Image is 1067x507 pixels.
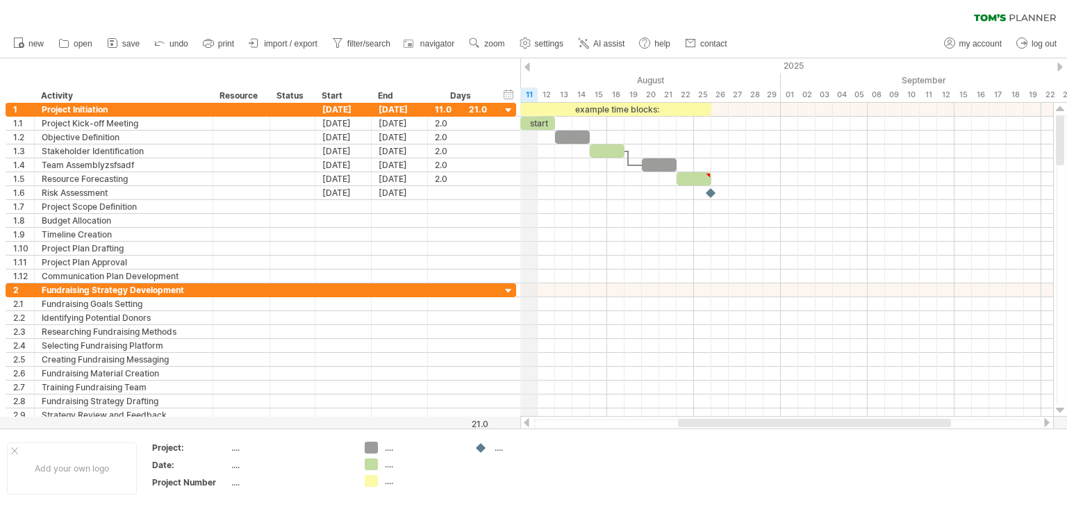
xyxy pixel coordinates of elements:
[372,103,428,116] div: [DATE]
[231,442,348,454] div: ....
[276,89,307,103] div: Status
[42,228,206,241] div: Timeline Creation
[937,88,954,102] div: Friday, 12 September 2025
[590,88,607,102] div: Friday, 15 August 2025
[972,88,989,102] div: Tuesday, 16 September 2025
[378,89,420,103] div: End
[385,442,461,454] div: ....
[42,283,206,297] div: Fundraising Strategy Development
[13,408,34,422] div: 2.9
[42,172,206,185] div: Resource Forecasting
[520,117,555,130] div: start
[850,88,868,102] div: Friday, 5 September 2025
[169,39,188,49] span: undo
[152,476,229,488] div: Project Number
[42,200,206,213] div: Project Scope Definition
[13,131,34,144] div: 1.2
[484,39,504,49] span: zoom
[13,325,34,338] div: 2.3
[654,39,670,49] span: help
[636,35,675,53] a: help
[13,269,34,283] div: 1.12
[13,381,34,394] div: 2.7
[347,39,390,49] span: filter/search
[435,117,487,130] div: 2.0
[13,117,34,130] div: 1.1
[151,35,192,53] a: undo
[42,144,206,158] div: Stakeholder Identification
[435,144,487,158] div: 2.0
[372,158,428,172] div: [DATE]
[42,367,206,380] div: Fundraising Material Creation
[402,35,458,53] a: navigator
[427,89,493,103] div: Days
[763,88,781,102] div: Friday, 29 August 2025
[13,214,34,227] div: 1.8
[42,186,206,199] div: Risk Assessment
[7,442,137,494] div: Add your own logo
[13,186,34,199] div: 1.6
[13,297,34,310] div: 2.1
[42,381,206,394] div: Training Fundraising Team
[385,475,461,487] div: ....
[42,297,206,310] div: Fundraising Goals Setting
[681,35,731,53] a: contact
[42,408,206,422] div: Strategy Review and Feedback
[13,172,34,185] div: 1.5
[42,339,206,352] div: Selecting Fundraising Platform
[372,186,428,199] div: [DATE]
[1024,88,1041,102] div: Friday, 19 September 2025
[989,88,1007,102] div: Wednesday, 17 September 2025
[593,39,625,49] span: AI assist
[920,88,937,102] div: Thursday, 11 September 2025
[13,144,34,158] div: 1.3
[520,88,538,102] div: Monday, 11 August 2025
[885,88,902,102] div: Tuesday, 9 September 2025
[28,39,44,49] span: new
[13,394,34,408] div: 2.8
[315,186,372,199] div: [DATE]
[42,394,206,408] div: Fundraising Strategy Drafting
[218,39,234,49] span: print
[42,311,206,324] div: Identifying Potential Donors
[372,144,428,158] div: [DATE]
[13,158,34,172] div: 1.4
[264,39,317,49] span: import / export
[798,88,816,102] div: Tuesday, 2 September 2025
[816,88,833,102] div: Wednesday, 3 September 2025
[385,458,461,470] div: ....
[677,88,694,102] div: Friday, 22 August 2025
[607,88,625,102] div: Monday, 18 August 2025
[833,88,850,102] div: Thursday, 4 September 2025
[959,39,1002,49] span: my account
[429,419,488,429] div: 21.0
[315,131,372,144] div: [DATE]
[13,339,34,352] div: 2.4
[625,88,642,102] div: Tuesday, 19 August 2025
[231,459,348,471] div: ....
[1007,88,1024,102] div: Thursday, 18 September 2025
[435,158,487,172] div: 2.0
[1041,88,1059,102] div: Monday, 22 September 2025
[1013,35,1061,53] a: log out
[315,117,372,130] div: [DATE]
[13,283,34,297] div: 2
[941,35,1006,53] a: my account
[13,256,34,269] div: 1.11
[516,35,568,53] a: settings
[13,200,34,213] div: 1.7
[13,311,34,324] div: 2.2
[315,158,372,172] div: [DATE]
[781,88,798,102] div: Monday, 1 September 2025
[572,88,590,102] div: Thursday, 14 August 2025
[152,459,229,471] div: Date:
[416,73,781,88] div: August 2025
[13,228,34,241] div: 1.9
[13,367,34,380] div: 2.6
[435,131,487,144] div: 2.0
[41,89,205,103] div: Activity
[435,172,487,185] div: 2.0
[495,442,570,454] div: ....
[574,35,629,53] a: AI assist
[700,39,727,49] span: contact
